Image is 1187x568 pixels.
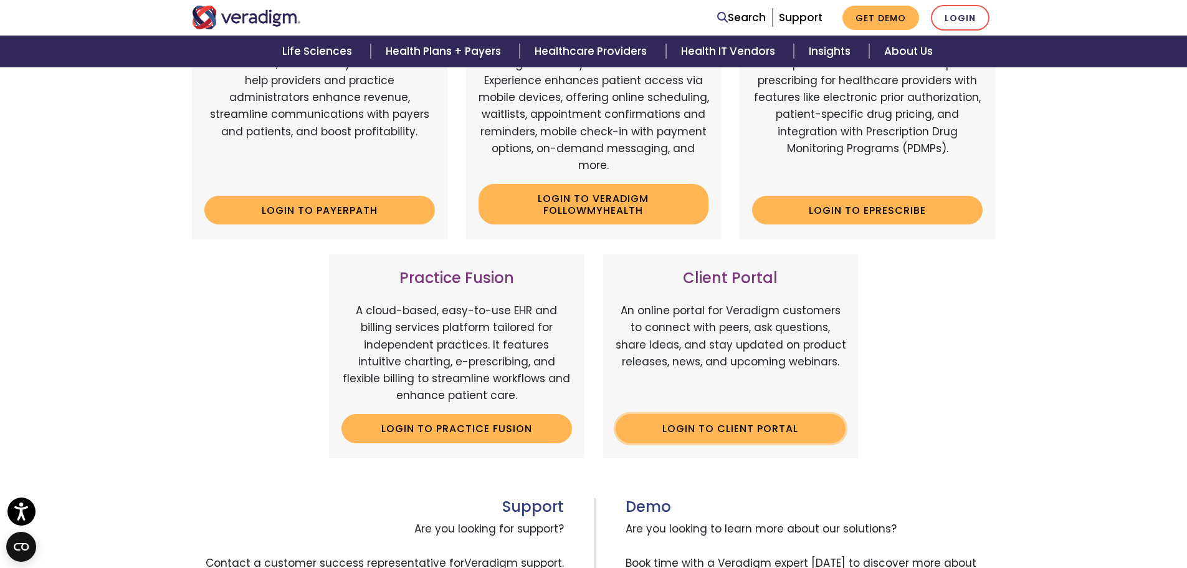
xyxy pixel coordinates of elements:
[626,498,996,516] h3: Demo
[842,6,919,30] a: Get Demo
[931,5,989,31] a: Login
[794,36,869,67] a: Insights
[204,196,435,224] a: Login to Payerpath
[948,478,1172,553] iframe: Drift Chat Widget
[752,55,983,186] p: A comprehensive solution that simplifies prescribing for healthcare providers with features like ...
[752,196,983,224] a: Login to ePrescribe
[204,55,435,186] p: Web-based, user-friendly solutions that help providers and practice administrators enhance revenu...
[341,302,572,404] p: A cloud-based, easy-to-use EHR and billing services platform tailored for independent practices. ...
[479,55,709,174] p: Veradigm FollowMyHealth's Mobile Patient Experience enhances patient access via mobile devices, o...
[616,414,846,443] a: Login to Client Portal
[192,498,564,516] h3: Support
[616,269,846,287] h3: Client Portal
[267,36,371,67] a: Life Sciences
[6,532,36,562] button: Open CMP widget
[520,36,665,67] a: Healthcare Providers
[371,36,520,67] a: Health Plans + Payers
[666,36,794,67] a: Health IT Vendors
[717,9,766,26] a: Search
[341,414,572,443] a: Login to Practice Fusion
[192,6,301,29] img: Veradigm logo
[341,269,572,287] h3: Practice Fusion
[779,10,822,25] a: Support
[479,184,709,224] a: Login to Veradigm FollowMyHealth
[616,302,846,404] p: An online portal for Veradigm customers to connect with peers, ask questions, share ideas, and st...
[869,36,948,67] a: About Us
